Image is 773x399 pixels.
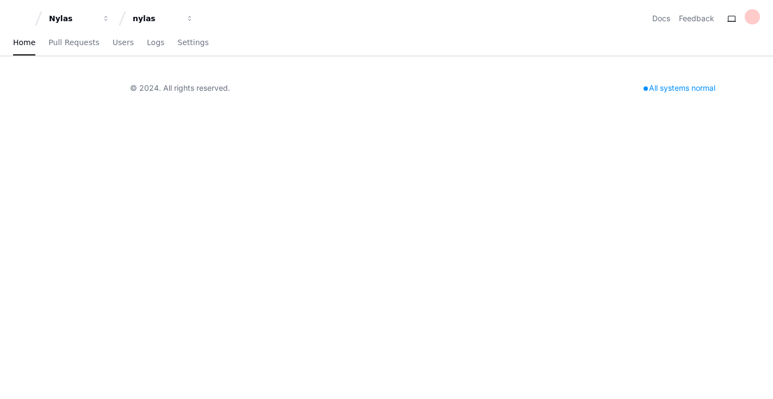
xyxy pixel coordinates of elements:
[49,13,96,24] div: Nylas
[113,39,134,46] span: Users
[652,13,670,24] a: Docs
[130,83,230,93] div: © 2024. All rights reserved.
[679,13,714,24] button: Feedback
[147,39,164,46] span: Logs
[133,13,180,24] div: nylas
[147,30,164,55] a: Logs
[48,39,99,46] span: Pull Requests
[177,39,208,46] span: Settings
[48,30,99,55] a: Pull Requests
[177,30,208,55] a: Settings
[45,9,114,28] button: Nylas
[13,30,35,55] a: Home
[637,80,722,96] div: All systems normal
[13,39,35,46] span: Home
[128,9,198,28] button: nylas
[113,30,134,55] a: Users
